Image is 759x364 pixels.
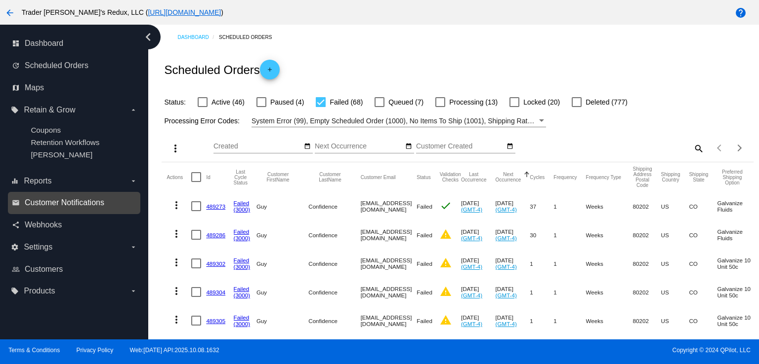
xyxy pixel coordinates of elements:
i: arrow_drop_down [129,243,137,251]
mat-cell: Weeks [586,249,633,278]
span: Reports [24,177,51,185]
mat-icon: warning [440,286,452,297]
a: 489304 [206,289,225,295]
i: arrow_drop_down [129,177,137,185]
span: Locked (20) [523,96,560,108]
mat-cell: 80202 [633,249,661,278]
a: Privacy Policy [77,347,114,354]
a: (GMT-4) [496,206,517,213]
mat-cell: Weeks [586,220,633,249]
mat-cell: 80202 [633,278,661,306]
a: Failed [234,314,250,321]
mat-cell: Confidence [308,192,360,220]
button: Change sorting for CustomerEmail [361,174,396,180]
span: Queued (7) [388,96,423,108]
mat-cell: Guy [256,278,308,306]
mat-cell: Confidence [308,306,360,335]
mat-header-cell: Actions [167,162,191,192]
button: Change sorting for Id [206,174,210,180]
mat-cell: Confidence [308,278,360,306]
mat-icon: more_vert [169,143,181,154]
a: email Customer Notifications [12,195,137,211]
span: Failed [417,203,432,210]
mat-cell: CO [689,249,717,278]
mat-cell: Confidence [308,249,360,278]
a: (GMT-4) [461,292,482,298]
mat-header-cell: Validation Checks [440,162,461,192]
i: equalizer [11,177,19,185]
i: share [12,221,20,229]
a: 489286 [206,232,225,238]
button: Change sorting for LastOccurrenceUtc [461,172,487,182]
button: Change sorting for Frequency [553,174,577,180]
span: Trader [PERSON_NAME]'s Redux, LLC ( ) [22,8,223,16]
mat-icon: more_vert [170,314,182,326]
i: map [12,84,20,92]
mat-cell: Guy [256,335,308,364]
mat-cell: US [661,278,689,306]
a: (3000) [234,263,251,270]
i: people_outline [12,265,20,273]
a: update Scheduled Orders [12,58,137,73]
a: Scheduled Orders [219,30,281,45]
mat-cell: [DATE] [461,249,496,278]
input: Customer Created [416,143,505,150]
span: Failed [417,289,432,295]
mat-icon: date_range [506,143,513,150]
a: Terms & Conditions [8,347,60,354]
mat-cell: 80202 [633,306,661,335]
mat-cell: 1 [530,249,553,278]
span: Scheduled Orders [25,61,88,70]
input: Next Occurrence [315,143,404,150]
mat-cell: 80202 [633,335,661,364]
mat-cell: [DATE] [496,249,530,278]
button: Change sorting for PreferredShippingOption [717,169,747,185]
a: Failed [234,286,250,292]
span: Paused (4) [270,96,304,108]
a: Dashboard [177,30,219,45]
mat-cell: 1 [553,335,586,364]
button: Previous page [710,138,730,158]
mat-cell: [EMAIL_ADDRESS][DOMAIN_NAME] [361,192,417,220]
mat-cell: Galvanize Fluids [717,192,756,220]
mat-cell: 30 [530,220,553,249]
a: (3000) [234,206,251,213]
button: Change sorting for ShippingState [689,172,708,182]
button: Change sorting for CustomerLastName [308,172,351,182]
mat-cell: 1 [530,278,553,306]
mat-cell: [EMAIL_ADDRESS][DOMAIN_NAME] [361,335,417,364]
mat-cell: [DATE] [461,335,496,364]
a: (3000) [234,292,251,298]
mat-cell: Guy [256,249,308,278]
button: Change sorting for Status [417,174,430,180]
span: Active (46) [211,96,245,108]
mat-cell: Confidence [308,220,360,249]
a: 489302 [206,260,225,267]
mat-cell: 80202 [633,192,661,220]
mat-icon: warning [440,314,452,326]
i: arrow_drop_down [129,287,137,295]
mat-cell: 80202 [633,220,661,249]
i: settings [11,243,19,251]
mat-cell: [DATE] [461,220,496,249]
mat-cell: CO [689,220,717,249]
mat-select: Filter by Processing Error Codes [252,115,546,127]
mat-cell: 37 [530,192,553,220]
button: Change sorting for FrequencyType [586,174,622,180]
mat-cell: 1 [553,278,586,306]
i: local_offer [11,287,19,295]
a: Coupons [31,126,61,134]
a: map Maps [12,80,137,96]
mat-cell: [DATE] [461,278,496,306]
a: (3000) [234,321,251,327]
mat-cell: Weeks [586,278,633,306]
span: Customer Notifications [25,198,104,207]
span: Status: [164,98,186,106]
mat-cell: US [661,220,689,249]
mat-cell: 1 [530,335,553,364]
span: Settings [24,243,52,252]
mat-icon: more_vert [170,256,182,268]
a: Retention Workflows [31,138,99,146]
span: Maps [25,83,44,92]
button: Change sorting for CustomerFirstName [256,172,299,182]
